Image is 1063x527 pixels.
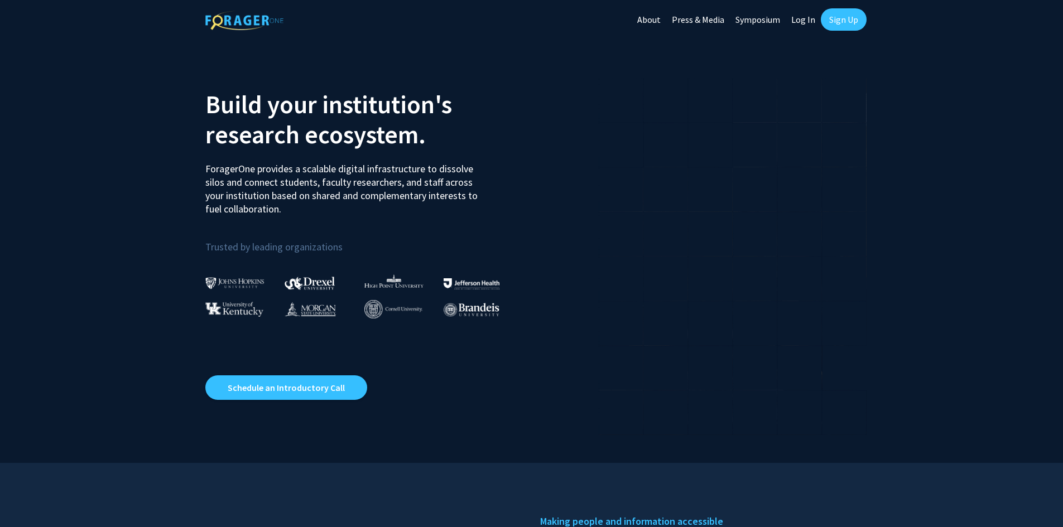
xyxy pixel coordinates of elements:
img: Brandeis University [444,303,499,317]
img: Morgan State University [285,302,336,316]
img: University of Kentucky [205,302,263,317]
h2: Build your institution's research ecosystem. [205,89,523,149]
img: ForagerOne Logo [205,11,283,30]
img: Drexel University [285,277,335,289]
img: Thomas Jefferson University [444,278,499,289]
img: High Point University [364,274,424,288]
a: Opens in a new tab [205,375,367,400]
p: Trusted by leading organizations [205,225,523,255]
img: Cornell University [364,300,422,318]
p: ForagerOne provides a scalable digital infrastructure to dissolve silos and connect students, fac... [205,154,485,216]
img: Johns Hopkins University [205,277,264,289]
a: Sign Up [821,8,867,31]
